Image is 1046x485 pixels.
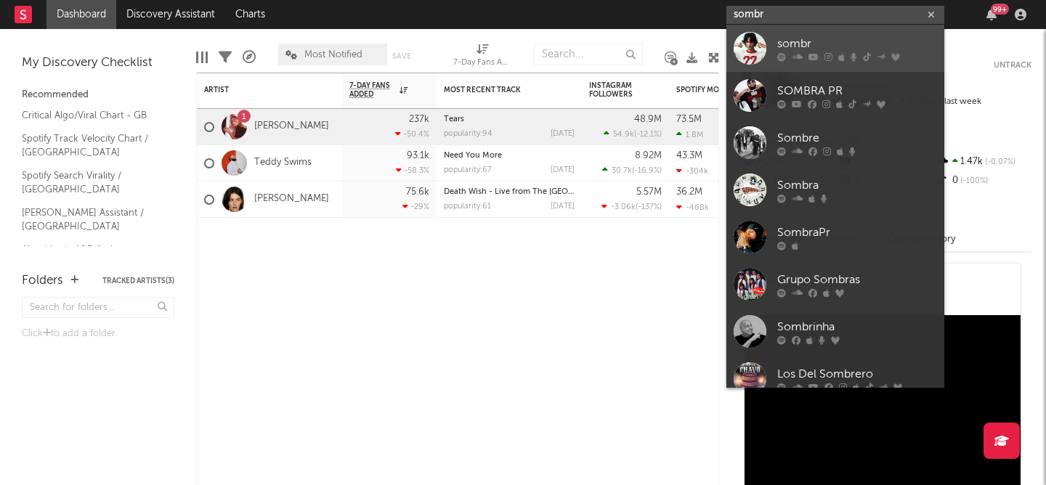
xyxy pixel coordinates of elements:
span: -3.06k [611,203,636,211]
button: Untrack [994,58,1031,73]
div: My Discovery Checklist [22,54,174,72]
span: -12.1 % [636,131,660,139]
div: Grupo Sombras [777,271,937,288]
a: SOMBRA PR [726,72,944,119]
button: Save [392,52,411,60]
a: [PERSON_NAME] Assistant / [GEOGRAPHIC_DATA] [22,205,160,235]
div: -29 % [402,202,429,211]
div: ( ) [601,202,662,211]
div: Filters [219,36,232,78]
div: Artist [204,86,313,94]
div: ( ) [602,166,662,175]
div: 73.5M [676,115,702,124]
button: 99+ [986,9,997,20]
a: Critical Algo/Viral Chart - GB [22,107,160,123]
a: Algorithmic A&R Assistant ([GEOGRAPHIC_DATA]) [22,242,160,272]
div: 7-Day Fans Added (7-Day Fans Added) [453,54,511,72]
div: [DATE] [551,203,575,211]
div: Sombre [777,129,937,147]
span: -100 % [958,177,988,185]
div: Need You More [444,152,575,160]
div: Tears [444,115,575,123]
span: 30.7k [612,167,632,175]
a: sombr [726,25,944,72]
div: 1.8M [676,130,703,139]
div: 1.47k [935,152,1031,171]
div: popularity: 94 [444,130,492,138]
div: Edit Columns [196,36,208,78]
div: 36.2M [676,187,702,197]
div: 93.1k [407,151,429,160]
div: Sombrinha [777,318,937,335]
a: Need You More [444,152,502,160]
a: Sombra [726,166,944,213]
input: Search for artists [726,6,944,24]
button: Tracked Artists(3) [102,277,174,285]
div: 237k [409,115,429,124]
span: -0.07 % [983,158,1015,166]
div: ( ) [604,129,662,139]
div: Spotify Monthly Listeners [676,86,785,94]
div: [DATE] [551,166,575,174]
div: Most Recent Track [444,86,553,94]
div: 48.9M [634,115,662,124]
a: Grupo Sombras [726,261,944,308]
div: Click to add a folder. [22,325,174,343]
span: -16.9 % [634,167,660,175]
div: Folders [22,272,63,290]
a: SombraPr [726,213,944,261]
span: 7-Day Fans Added [349,81,396,99]
a: Los Del Sombrero [726,355,944,402]
div: popularity: 61 [444,203,491,211]
div: A&R Pipeline [243,36,256,78]
span: Most Notified [304,50,362,60]
a: Spotify Track Velocity Chart / [GEOGRAPHIC_DATA] [22,131,160,160]
div: SOMBRA PR [777,82,937,99]
div: 7-Day Fans Added (7-Day Fans Added) [453,36,511,78]
div: Death Wish - Live from The O2 Arena [444,188,575,196]
div: -304k [676,166,708,176]
div: SombraPr [777,224,937,241]
a: Sombre [726,119,944,166]
div: 75.6k [406,187,429,197]
a: Teddy Swims [254,157,312,169]
span: 54.9k [613,131,634,139]
div: 5.57M [636,187,662,197]
div: -50.4 % [395,129,429,139]
div: Los Del Sombrero [777,365,937,383]
div: 8.92M [635,151,662,160]
div: 0 [935,171,1031,190]
input: Search for folders... [22,297,174,318]
div: 99 + [991,4,1009,15]
a: Tears [444,115,464,123]
a: [PERSON_NAME] [254,193,329,205]
div: popularity: 67 [444,166,492,174]
div: Recommended [22,86,174,104]
div: -58.3 % [396,166,429,175]
div: sombr [777,35,937,52]
a: Death Wish - Live from The [GEOGRAPHIC_DATA] [444,188,631,196]
a: Sombrinha [726,308,944,355]
div: -468k [676,203,709,212]
a: Spotify Search Virality / [GEOGRAPHIC_DATA] [22,168,160,197]
div: 43.3M [676,151,702,160]
div: [DATE] [551,130,575,138]
div: Sombra [777,176,937,194]
span: -137 % [638,203,660,211]
input: Search... [534,44,643,65]
a: [PERSON_NAME] [254,121,329,133]
div: Instagram Followers [589,81,640,99]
